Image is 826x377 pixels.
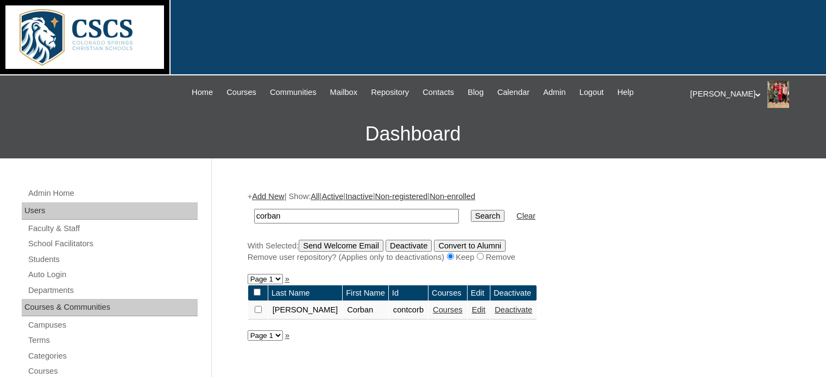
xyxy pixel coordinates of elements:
a: Help [612,86,639,99]
span: Contacts [423,86,454,99]
span: Courses [226,86,256,99]
a: Home [186,86,218,99]
span: Communities [270,86,317,99]
a: Campuses [27,318,198,332]
div: + | Show: | | | | [248,191,785,263]
div: Remove user repository? (Applies only to deactivations) Keep Remove [248,252,785,263]
a: Departments [27,284,198,297]
div: With Selected: [248,240,785,263]
td: Edit [468,285,490,301]
span: Mailbox [330,86,358,99]
a: » [285,331,289,340]
a: School Facilitators [27,237,198,251]
a: Inactive [345,192,373,201]
a: Edit [472,305,485,314]
a: » [285,274,289,283]
a: Blog [462,86,489,99]
a: Courses [433,305,463,314]
a: Logout [574,86,609,99]
a: Active [321,192,343,201]
span: Home [192,86,213,99]
td: Last Name [268,285,343,301]
img: logo-white.png [5,5,164,69]
td: Courses [428,285,467,301]
a: Categories [27,349,198,363]
div: [PERSON_NAME] [690,81,815,108]
a: Mailbox [325,86,363,99]
a: Add New [252,192,284,201]
a: Deactivate [495,305,532,314]
td: Id [389,285,428,301]
input: Send Welcome Email [299,240,383,252]
a: Communities [264,86,322,99]
a: Admin [538,86,571,99]
img: Stephanie Phillips [767,81,789,108]
span: Repository [371,86,409,99]
div: Courses & Communities [22,299,198,316]
a: Contacts [417,86,459,99]
a: Auto Login [27,268,198,282]
a: Admin Home [27,187,198,200]
span: Help [617,86,634,99]
span: Blog [468,86,483,99]
span: Calendar [497,86,529,99]
a: Faculty & Staff [27,222,198,235]
a: Repository [365,86,414,99]
a: Students [27,253,198,266]
td: First Name [343,285,388,301]
a: Non-registered [375,192,427,201]
div: Users [22,202,198,220]
a: Courses [221,86,262,99]
td: [PERSON_NAME] [268,301,343,320]
a: All [311,192,319,201]
input: Search [254,209,459,223]
td: contcorb [389,301,428,320]
td: Deactivate [490,285,537,301]
input: Search [471,210,505,222]
input: Deactivate [386,240,432,252]
h3: Dashboard [5,110,821,158]
span: Admin [543,86,566,99]
a: Calendar [492,86,535,99]
a: Clear [516,212,535,220]
td: Corban [343,301,388,320]
a: Non-enrolled [430,192,475,201]
span: Logout [579,86,604,99]
a: Terms [27,334,198,347]
input: Convert to Alumni [434,240,506,252]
